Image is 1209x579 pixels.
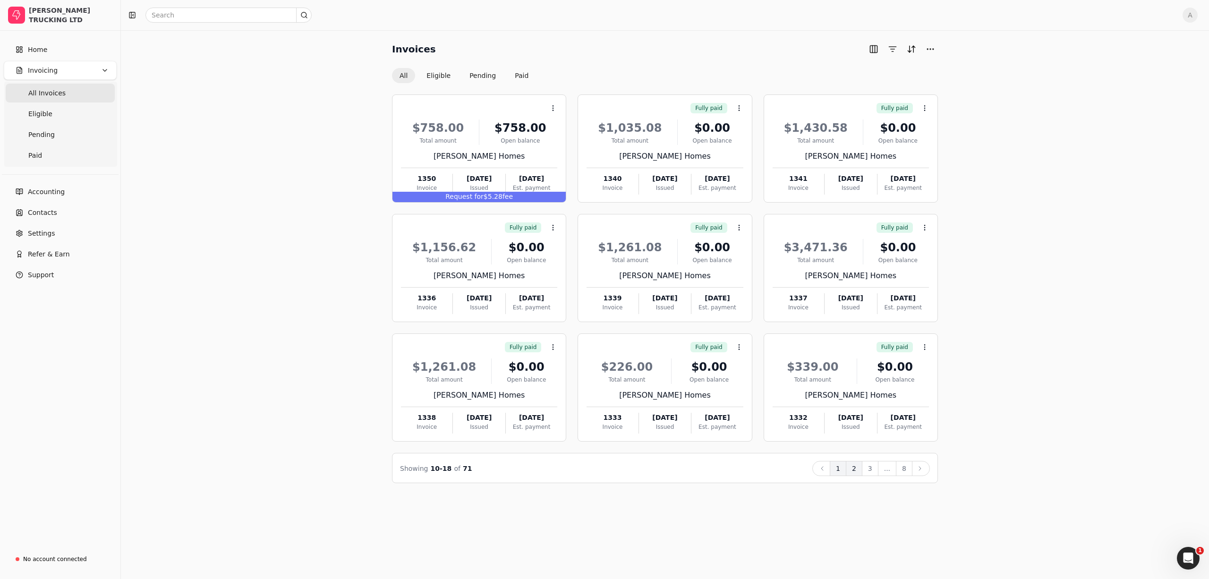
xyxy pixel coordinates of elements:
[587,270,743,281] div: [PERSON_NAME] Homes
[691,293,743,303] div: [DATE]
[401,270,557,281] div: [PERSON_NAME] Homes
[587,174,638,184] div: 1340
[454,465,460,472] span: of
[401,390,557,401] div: [PERSON_NAME] Homes
[462,68,503,83] button: Pending
[877,293,929,303] div: [DATE]
[392,68,536,83] div: Invoice filter options
[773,184,824,192] div: Invoice
[773,358,853,375] div: $339.00
[695,343,722,351] span: Fully paid
[877,423,929,431] div: Est. payment
[773,239,859,256] div: $3,471.36
[681,119,743,136] div: $0.00
[401,423,452,431] div: Invoice
[419,68,458,83] button: Eligible
[773,151,929,162] div: [PERSON_NAME] Homes
[28,151,42,161] span: Paid
[691,184,743,192] div: Est. payment
[507,68,536,83] button: Paid
[4,61,117,80] button: Invoicing
[506,174,557,184] div: [DATE]
[691,423,743,431] div: Est. payment
[506,293,557,303] div: [DATE]
[28,88,66,98] span: All Invoices
[506,413,557,423] div: [DATE]
[825,423,877,431] div: Issued
[681,136,743,145] div: Open balance
[4,551,117,568] a: No account connected
[4,245,117,264] button: Refer & Earn
[904,42,919,57] button: Sort
[453,413,505,423] div: [DATE]
[923,42,938,57] button: More
[4,203,117,222] a: Contacts
[401,303,452,312] div: Invoice
[453,303,505,312] div: Issued
[445,193,484,200] span: Request for
[28,45,47,55] span: Home
[1183,8,1198,23] button: A
[691,174,743,184] div: [DATE]
[587,184,638,192] div: Invoice
[881,104,908,112] span: Fully paid
[392,68,415,83] button: All
[877,303,929,312] div: Est. payment
[773,390,929,401] div: [PERSON_NAME] Homes
[773,136,859,145] div: Total amount
[453,174,505,184] div: [DATE]
[502,193,513,200] span: fee
[867,136,929,145] div: Open balance
[392,192,566,202] div: $5.28
[6,104,115,123] a: Eligible
[867,256,929,264] div: Open balance
[773,256,859,264] div: Total amount
[495,239,557,256] div: $0.00
[861,358,929,375] div: $0.00
[695,223,722,232] span: Fully paid
[639,293,691,303] div: [DATE]
[773,293,824,303] div: 1337
[830,461,846,476] button: 1
[587,239,673,256] div: $1,261.08
[495,375,557,384] div: Open balance
[4,182,117,201] a: Accounting
[392,42,436,57] h2: Invoices
[867,239,929,256] div: $0.00
[587,256,673,264] div: Total amount
[401,136,475,145] div: Total amount
[28,249,70,259] span: Refer & Earn
[675,375,743,384] div: Open balance
[587,358,667,375] div: $226.00
[861,375,929,384] div: Open balance
[587,375,667,384] div: Total amount
[773,413,824,423] div: 1332
[28,208,57,218] span: Contacts
[495,358,557,375] div: $0.00
[639,303,691,312] div: Issued
[6,125,115,144] a: Pending
[483,119,557,136] div: $758.00
[401,256,487,264] div: Total amount
[639,174,691,184] div: [DATE]
[401,293,452,303] div: 1336
[896,461,912,476] button: 8
[825,293,877,303] div: [DATE]
[510,223,536,232] span: Fully paid
[587,293,638,303] div: 1339
[506,423,557,431] div: Est. payment
[453,184,505,192] div: Issued
[4,40,117,59] a: Home
[587,136,673,145] div: Total amount
[4,224,117,243] a: Settings
[401,174,452,184] div: 1350
[675,358,743,375] div: $0.00
[28,66,58,76] span: Invoicing
[691,303,743,312] div: Est. payment
[877,174,929,184] div: [DATE]
[28,229,55,238] span: Settings
[401,119,475,136] div: $758.00
[6,84,115,102] a: All Invoices
[453,423,505,431] div: Issued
